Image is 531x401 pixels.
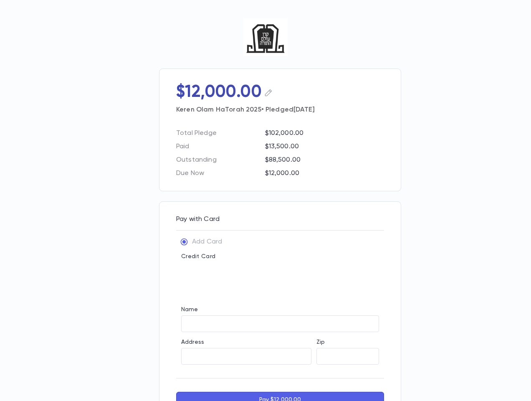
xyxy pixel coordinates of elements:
p: Pay with Card [176,215,384,223]
label: Zip [316,339,325,345]
p: Due Now [176,169,260,178]
p: $13,500.00 [265,142,384,151]
label: Name [181,306,198,313]
p: Total Pledge [176,129,260,137]
p: Keren Olam HaTorah 2025 • Pledged [DATE] [176,102,384,114]
label: Address [181,339,204,345]
p: Add Card [192,238,222,246]
p: $12,000.00 [176,82,262,102]
p: Credit Card [181,253,379,260]
p: Paid [176,142,260,151]
img: Keren Olam Hatorah [243,18,288,56]
p: $102,000.00 [265,129,384,137]
p: Outstanding [176,156,260,164]
p: $88,500.00 [265,156,384,164]
p: $12,000.00 [265,169,384,178]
